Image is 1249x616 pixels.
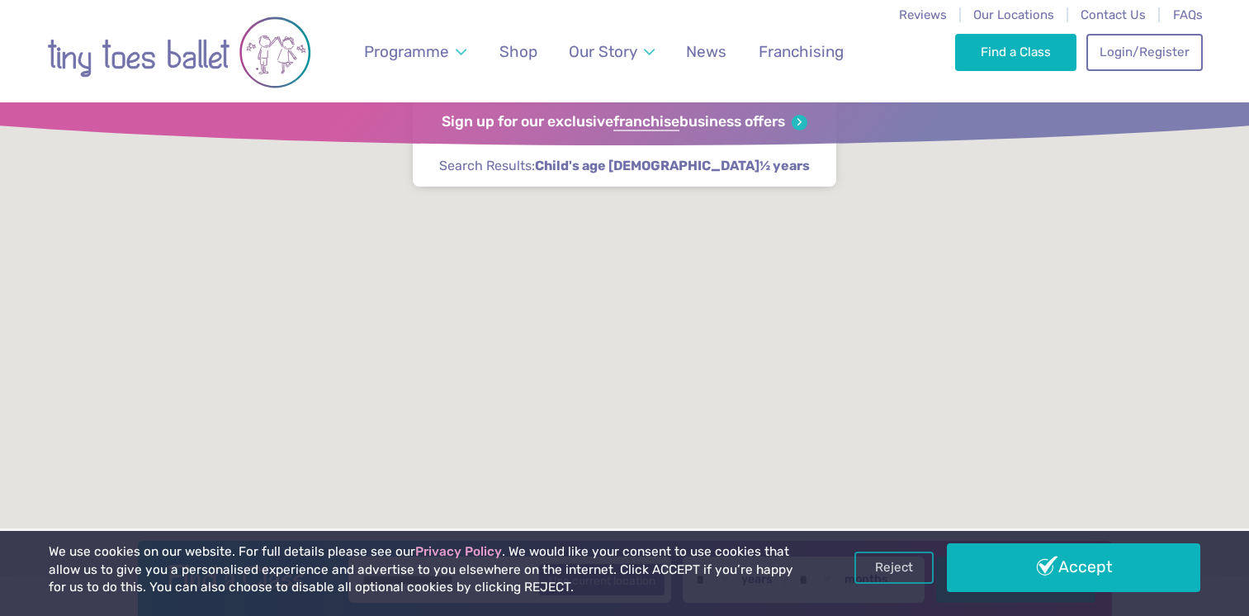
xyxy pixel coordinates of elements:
[973,7,1054,22] a: Our Locations
[854,552,934,583] a: Reject
[686,42,726,61] span: News
[499,42,537,61] span: Shop
[613,113,679,131] strong: franchise
[759,42,844,61] span: Franchising
[47,11,311,94] img: tiny toes ballet
[442,113,807,131] a: Sign up for our exclusivefranchisebusiness offers
[561,32,662,71] a: Our Story
[679,32,735,71] a: News
[535,158,810,173] strong: Child's age [DEMOGRAPHIC_DATA]½ years
[491,32,545,71] a: Shop
[569,42,637,61] span: Our Story
[415,544,502,559] a: Privacy Policy
[947,543,1199,591] a: Accept
[899,7,947,22] a: Reviews
[364,42,449,61] span: Programme
[955,34,1076,70] a: Find a Class
[1081,7,1146,22] a: Contact Us
[1173,7,1203,22] a: FAQs
[1086,34,1202,70] a: Login/Register
[49,543,797,597] p: We use cookies on our website. For full details please see our . We would like your consent to us...
[356,32,474,71] a: Programme
[750,32,851,71] a: Franchising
